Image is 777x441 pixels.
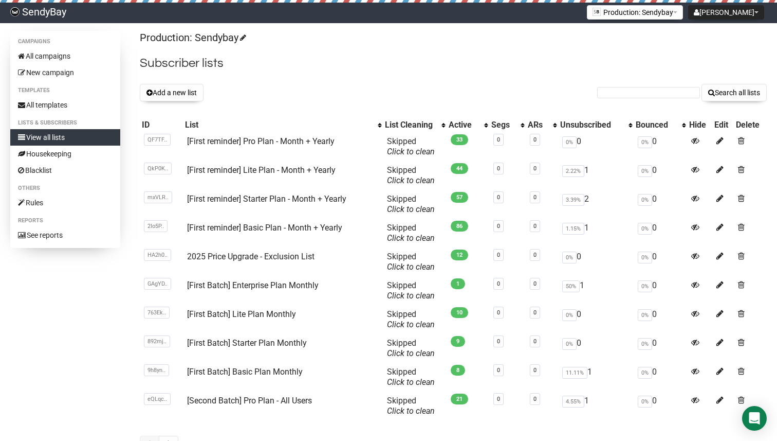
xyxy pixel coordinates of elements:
span: 33 [451,134,468,145]
th: Bounced: No sort applied, activate to apply an ascending sort [634,118,687,132]
td: 2 [558,190,634,219]
a: All templates [10,97,120,113]
a: [First reminder] Lite Plan - Month + Yearly [187,165,336,175]
a: All campaigns [10,48,120,64]
a: 0 [497,136,500,143]
button: Search all lists [701,84,767,101]
a: 0 [533,252,536,258]
th: List Cleaning: No sort applied, activate to apply an ascending sort [383,118,447,132]
li: Others [10,182,120,195]
td: 0 [634,363,687,392]
th: ARs: No sort applied, activate to apply an ascending sort [526,118,558,132]
td: 0 [558,334,634,363]
span: QF7TF.. [144,134,171,146]
a: 0 [497,396,500,402]
a: 0 [497,252,500,258]
span: 0% [562,136,577,148]
span: Skipped [387,309,435,329]
a: [First Batch] Enterprise Plan Monthly [187,280,319,290]
td: 1 [558,363,634,392]
button: Add a new list [140,84,203,101]
span: 9 [451,336,465,347]
td: 0 [634,305,687,334]
a: Click to clean [387,204,435,214]
div: Segs [491,120,516,130]
a: [First Batch] Lite Plan Monthly [187,309,296,319]
span: 1.15% [562,223,584,235]
a: New campaign [10,64,120,81]
a: Click to clean [387,175,435,185]
a: 0 [533,194,536,201]
span: 10 [451,307,468,318]
span: 0% [638,136,652,148]
div: Hide [689,120,710,130]
a: Click to clean [387,377,435,387]
a: 0 [533,367,536,374]
button: [PERSON_NAME] [688,5,764,20]
td: 0 [634,334,687,363]
img: favicons [593,8,601,16]
a: 0 [533,396,536,402]
a: Housekeeping [10,146,120,162]
th: Hide: No sort applied, sorting is disabled [687,118,712,132]
td: 0 [558,305,634,334]
a: Click to clean [387,320,435,329]
a: Click to clean [387,348,435,358]
span: 86 [451,221,468,232]
a: Click to clean [387,291,435,301]
th: ID: No sort applied, sorting is disabled [140,118,183,132]
a: 0 [533,309,536,316]
span: Skipped [387,280,435,301]
span: Skipped [387,396,435,416]
th: Active: No sort applied, activate to apply an ascending sort [447,118,489,132]
span: GAgYD.. [144,278,171,290]
a: Click to clean [387,147,435,156]
td: 0 [634,276,687,305]
span: 0% [638,194,652,206]
span: 50% [562,280,580,292]
a: Rules [10,195,120,211]
span: 1 [451,278,465,289]
th: List: No sort applied, activate to apply an ascending sort [183,118,383,132]
span: 44 [451,163,468,174]
a: View all lists [10,129,120,146]
span: 0% [638,309,652,321]
span: Skipped [387,252,435,272]
span: Skipped [387,165,435,185]
li: Lists & subscribers [10,117,120,129]
li: Templates [10,84,120,97]
a: 2025 Price Upgrade - Exclusion List [187,252,314,261]
span: Skipped [387,367,435,387]
div: Active [449,120,478,130]
span: 0% [638,367,652,379]
a: 0 [497,338,500,345]
a: 0 [533,223,536,230]
td: 0 [634,190,687,219]
a: 0 [497,194,500,201]
span: 0% [638,223,652,235]
div: Open Intercom Messenger [742,406,767,431]
th: Delete: No sort applied, sorting is disabled [734,118,767,132]
a: Production: Sendybay [140,31,245,44]
div: Delete [736,120,765,130]
span: 12 [451,250,468,260]
a: 0 [497,309,500,316]
span: 0% [638,165,652,177]
span: 892mj.. [144,336,170,347]
a: 0 [533,136,536,143]
img: 3ac8fce606bea8c746622685618cfdae [10,7,20,16]
span: 3.39% [562,194,584,206]
div: Unsubscribed [560,120,623,130]
span: HA2h0.. [144,249,171,261]
span: 0% [562,252,577,263]
a: 0 [497,367,500,374]
a: [Second Batch] Pro Plan - All Users [187,396,312,405]
a: 0 [497,223,500,230]
a: [First reminder] Starter Plan - Month + Yearly [187,194,346,204]
span: 2Io5P.. [144,220,168,232]
a: 0 [497,165,500,172]
a: [First reminder] Basic Plan - Month + Yearly [187,223,342,233]
td: 1 [558,276,634,305]
span: 0% [638,396,652,408]
div: ID [142,120,181,130]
